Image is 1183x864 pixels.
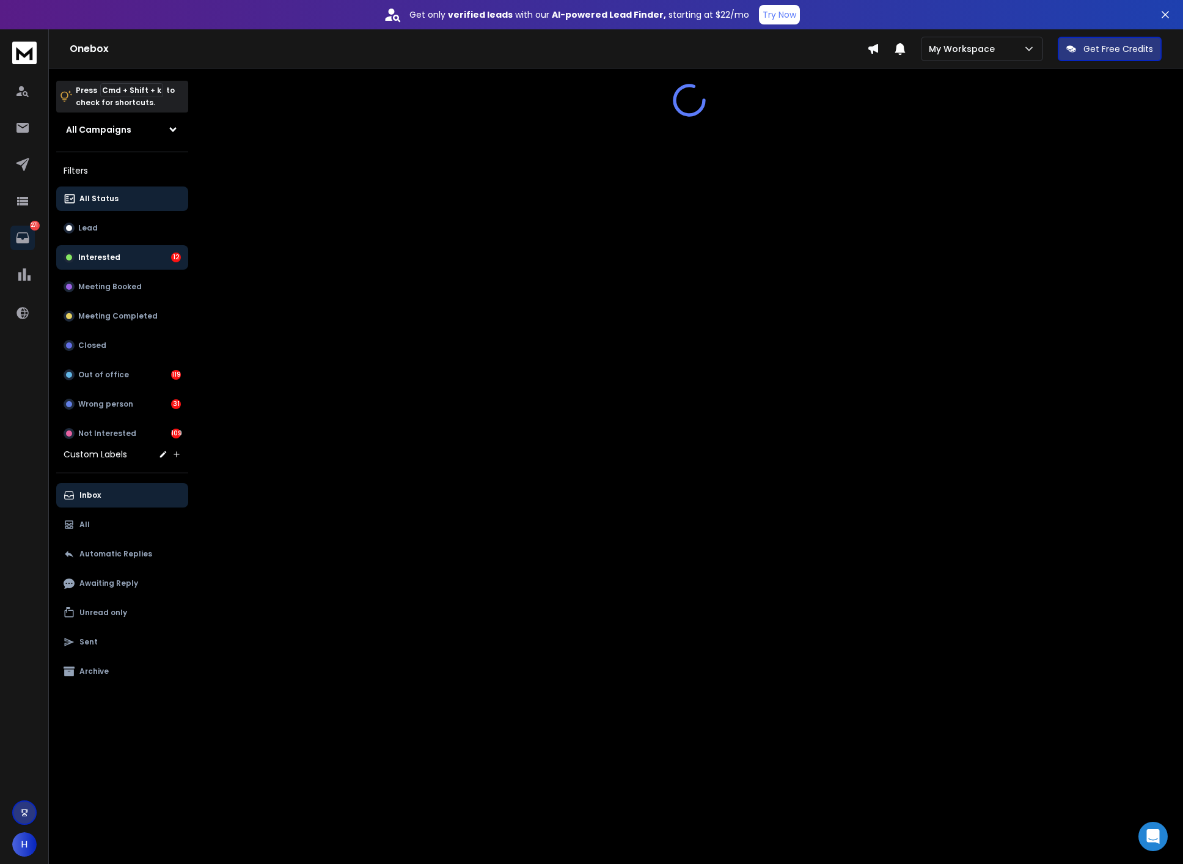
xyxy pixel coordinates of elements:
button: Out of office119 [56,363,188,387]
a: 271 [10,226,35,250]
div: Open Intercom Messenger [1138,822,1168,851]
h1: All Campaigns [66,124,131,136]
button: Unread only [56,600,188,625]
h3: Filters [56,162,188,179]
div: 12 [171,253,181,262]
button: Wrong person31 [56,392,188,416]
p: 271 [30,221,40,231]
img: logo [12,42,37,64]
button: Lead [56,216,188,240]
button: Try Now [759,5,800,24]
div: 31 [171,399,181,409]
p: Awaiting Reply [79,578,138,588]
p: Meeting Completed [78,311,158,321]
p: Wrong person [78,399,133,409]
button: Sent [56,630,188,654]
h1: Onebox [70,42,867,56]
p: Automatic Replies [79,549,152,559]
div: 119 [171,370,181,380]
p: My Workspace [929,43,1000,55]
strong: AI-powered Lead Finder, [552,9,666,21]
button: Awaiting Reply [56,571,188,596]
button: Archive [56,659,188,684]
p: Not Interested [78,429,136,438]
button: Get Free Credits [1058,37,1162,61]
p: Lead [78,223,98,233]
p: Archive [79,666,109,676]
button: Meeting Booked [56,275,188,299]
button: All Campaigns [56,117,188,142]
strong: verified leads [448,9,513,21]
button: Automatic Replies [56,542,188,566]
button: H [12,832,37,857]
p: Press to check for shortcuts. [76,84,175,109]
p: Get Free Credits [1083,43,1153,55]
button: Interested12 [56,245,188,270]
p: Interested [78,253,120,262]
button: Not Interested109 [56,421,188,446]
p: Get only with our starting at $22/mo [409,9,749,21]
p: All Status [79,194,119,204]
button: All Status [56,186,188,211]
p: Unread only [79,608,127,618]
button: All [56,512,188,537]
p: Closed [78,341,106,350]
h3: Custom Labels [64,448,127,460]
p: Out of office [78,370,129,380]
p: Try Now [763,9,796,21]
div: 109 [171,429,181,438]
span: Cmd + Shift + k [100,83,163,97]
p: All [79,520,90,530]
button: Meeting Completed [56,304,188,328]
p: Inbox [79,490,101,500]
button: Inbox [56,483,188,508]
p: Meeting Booked [78,282,142,292]
p: Sent [79,637,98,647]
button: Closed [56,333,188,358]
